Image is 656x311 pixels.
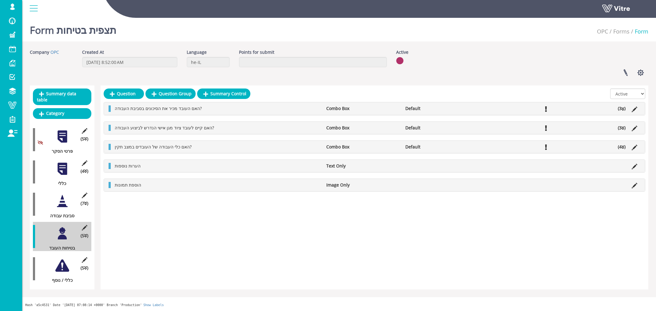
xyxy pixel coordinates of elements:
a: OPC [597,28,608,35]
label: Created At [82,49,104,55]
li: Default [402,144,482,150]
div: כללי / נוסף [33,277,87,283]
label: Language [187,49,207,55]
img: no [396,57,404,65]
li: Form [630,28,648,36]
div: סביבת עבודה [33,213,87,219]
span: האם קיים לעובד ציוד מגן אישי הנדרש לביצוע העבודה? [115,125,214,131]
li: (3 ) [615,105,629,112]
a: Show Labels [143,303,164,307]
span: (5 ) [81,136,88,142]
li: Combo Box [323,105,403,112]
li: Combo Box [323,144,403,150]
label: Active [396,49,408,55]
span: (5 ) [81,233,88,239]
span: Hash 'a5c4531' Date '[DATE] 07:08:14 +0000' Branch 'Production' [25,303,142,307]
a: OPC [50,49,59,55]
span: הערות נוספות [115,163,141,169]
li: (3 ) [615,125,629,131]
li: Combo Box [323,125,403,131]
li: Text Only [323,163,403,169]
a: Summary Control [197,89,250,99]
span: (4 ) [81,168,88,174]
div: בטיחות העובד [33,245,87,251]
div: כללי [33,180,87,187]
li: Image Only [323,182,403,188]
span: האם כלי העבודה של העובדים במצב תקין? [115,144,192,150]
a: Summary data table [33,89,91,105]
span: הוספת תמונות [115,182,141,188]
a: Question Group [145,89,196,99]
label: Points for submit [239,49,274,55]
li: Default [402,125,482,131]
div: פרטי הסקר [33,148,87,154]
label: Company [30,49,49,55]
span: האם העובד מכיר את הסיכונים בסביבת העבודה? [115,105,202,111]
a: Question [104,89,144,99]
span: (5 ) [81,265,88,271]
a: Forms [613,28,630,35]
li: Default [402,105,482,112]
h1: Form תצפית בטיחות [30,15,116,41]
li: (4 ) [615,144,629,150]
a: Category [33,108,91,119]
span: (7 ) [81,200,88,207]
